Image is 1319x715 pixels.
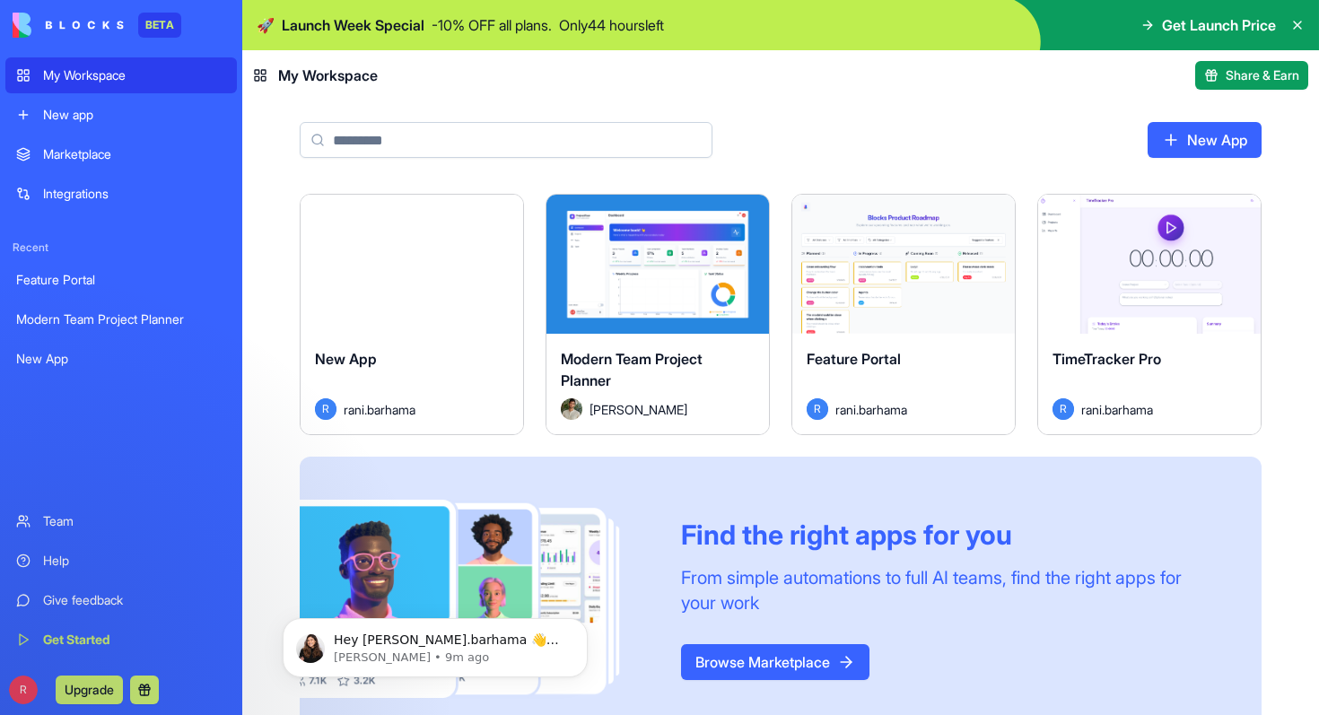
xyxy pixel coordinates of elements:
a: Team [5,503,237,539]
a: New App [5,341,237,377]
button: Upgrade [56,676,123,704]
span: [PERSON_NAME] [590,400,687,419]
a: Browse Marketplace [681,644,869,680]
span: TimeTracker Pro [1053,350,1161,368]
div: BETA [138,13,181,38]
span: R [315,398,336,420]
div: New app [43,106,226,124]
a: Modern Team Project PlannerAvatar[PERSON_NAME] [546,194,770,435]
div: Integrations [43,185,226,203]
p: Only 44 hours left [559,14,664,36]
div: From simple automations to full AI teams, find the right apps for your work [681,565,1219,615]
span: R [807,398,828,420]
a: Marketplace [5,136,237,172]
a: Give feedback [5,582,237,618]
span: Feature Portal [807,350,901,368]
a: New AppRrani.barhama [300,194,524,435]
span: Launch Week Special [282,14,424,36]
span: Get Launch Price [1162,14,1276,36]
img: Avatar [561,398,582,420]
div: Feature Portal [16,271,226,289]
a: TimeTracker ProRrani.barhama [1037,194,1262,435]
a: Feature Portal [5,262,237,298]
a: Integrations [5,176,237,212]
span: My Workspace [278,65,378,86]
img: logo [13,13,124,38]
a: New app [5,97,237,133]
a: Modern Team Project Planner [5,301,237,337]
div: Team [43,512,226,530]
div: Help [43,552,226,570]
span: Modern Team Project Planner [561,350,703,389]
span: rani.barhama [1081,400,1153,419]
div: Give feedback [43,591,226,609]
span: rani.barhama [835,400,907,419]
span: Recent [5,240,237,255]
span: rani.barhama [344,400,415,419]
a: Upgrade [56,680,123,698]
div: My Workspace [43,66,226,84]
a: Help [5,543,237,579]
a: Feature PortalRrani.barhama [791,194,1016,435]
span: 🚀 [257,14,275,36]
div: Marketplace [43,145,226,163]
span: R [9,676,38,704]
span: New App [315,350,377,368]
span: Share & Earn [1226,66,1299,84]
div: Find the right apps for you [681,519,1219,551]
button: Share & Earn [1195,61,1308,90]
iframe: Intercom notifications message [256,580,615,706]
a: BETA [13,13,181,38]
div: New App [16,350,226,368]
div: Modern Team Project Planner [16,310,226,328]
img: Frame_181_egmpey.png [300,500,652,698]
p: - 10 % OFF all plans. [432,14,552,36]
span: R [1053,398,1074,420]
div: Get Started [43,631,226,649]
a: New App [1148,122,1262,158]
a: My Workspace [5,57,237,93]
a: Get Started [5,622,237,658]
